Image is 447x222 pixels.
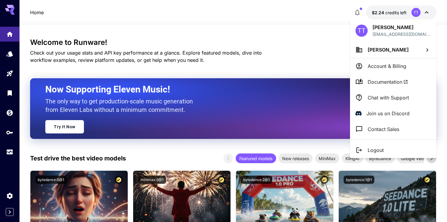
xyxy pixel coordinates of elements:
img: website_grey.svg [10,16,15,21]
p: Contact Sales [368,126,399,133]
div: sitemonitor@mailbox.org [372,31,431,37]
img: logo_orange.svg [10,10,15,15]
div: TT [355,25,368,37]
button: [PERSON_NAME] [350,42,436,58]
p: Account & Billing [368,62,406,70]
p: [EMAIL_ADDRESS][DOMAIN_NAME] [372,31,431,37]
p: Join us on Discord [366,110,410,117]
div: [PERSON_NAME]: [URL] [16,16,63,21]
span: [PERSON_NAME] [368,47,409,53]
div: v 4.0.25 [17,10,30,15]
p: Chat with Support [368,94,409,101]
img: tab_keywords_by_traffic_grey.svg [64,38,69,43]
div: Palavras-chave [71,39,98,43]
span: Documentation [368,78,408,86]
img: tab_domain_overview_orange.svg [25,38,30,43]
p: [PERSON_NAME] [372,24,431,31]
p: Logout [368,146,384,154]
div: Domínio [32,39,47,43]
